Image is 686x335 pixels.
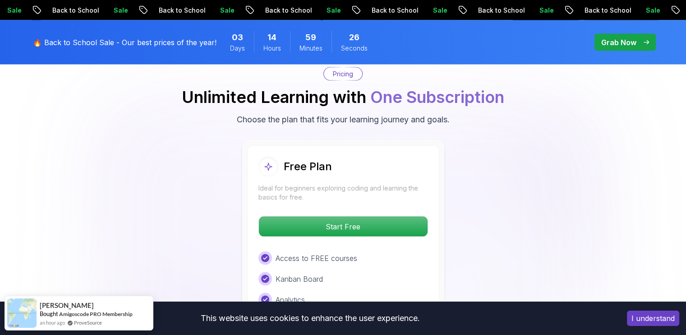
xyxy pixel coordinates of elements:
span: Bought [40,310,58,317]
img: provesource social proof notification image [7,298,37,328]
span: Minutes [299,44,322,53]
span: an hour ago [40,319,65,326]
span: Hours [263,44,281,53]
p: Analytics [276,294,305,305]
p: Choose the plan that fits your learning journey and goals. [237,113,450,126]
a: Amigoscode PRO Membership [59,311,133,317]
button: Start Free [258,216,428,237]
p: Back to School [11,6,73,15]
p: Back to School [224,6,285,15]
a: Start Free [258,222,428,231]
p: Back to School [543,6,605,15]
span: 14 Hours [267,31,276,44]
span: Seconds [341,44,368,53]
span: 3 Days [232,31,243,44]
p: Kanban Board [276,274,323,284]
p: Sale [285,6,314,15]
p: Sale [605,6,634,15]
p: Sale [179,6,208,15]
p: Ideal for beginners exploring coding and learning the basics for free. [258,184,428,202]
span: One Subscription [370,87,504,107]
div: This website uses cookies to enhance the user experience. [7,308,613,328]
p: Back to School [118,6,179,15]
h2: Free Plan [284,159,332,174]
p: 🔥 Back to School Sale - Our best prices of the year! [33,37,216,48]
button: Accept cookies [627,311,679,326]
span: 26 Seconds [349,31,359,44]
p: Sale [392,6,421,15]
p: Sale [498,6,527,15]
p: Pricing [333,70,353,79]
p: Back to School [331,6,392,15]
a: ProveSource [74,319,102,326]
p: Access to FREE courses [276,253,357,264]
h2: Unlimited Learning with [182,88,504,106]
p: Start Free [259,217,428,237]
p: Back to School [437,6,498,15]
p: Grab Now [601,37,636,48]
p: Sale [73,6,101,15]
span: Days [230,44,245,53]
span: 59 Minutes [305,31,316,44]
span: [PERSON_NAME] [40,302,94,309]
